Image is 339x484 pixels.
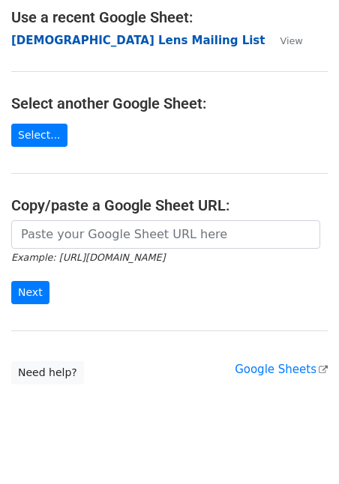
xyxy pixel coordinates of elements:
h4: Copy/paste a Google Sheet URL: [11,196,328,214]
a: [DEMOGRAPHIC_DATA] Lens Mailing List [11,34,265,47]
h4: Use a recent Google Sheet: [11,8,328,26]
a: Select... [11,124,67,147]
a: View [265,34,302,47]
input: Next [11,281,49,304]
iframe: Chat Widget [264,412,339,484]
h4: Select another Google Sheet: [11,94,328,112]
a: Need help? [11,361,84,384]
input: Paste your Google Sheet URL here [11,220,320,249]
small: Example: [URL][DOMAIN_NAME] [11,252,165,263]
a: Google Sheets [235,363,328,376]
small: View [280,35,302,46]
